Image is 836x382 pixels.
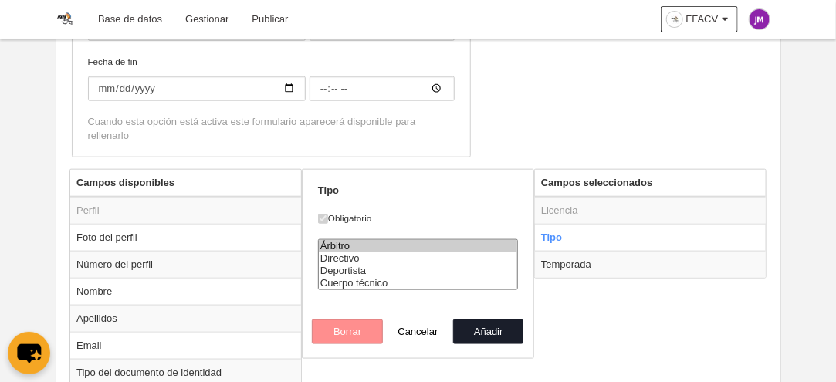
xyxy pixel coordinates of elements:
label: Obligatorio [318,211,518,225]
input: Fecha de fin [88,76,306,101]
div: Cuando esta opción está activa este formulario aparecerá disponible para rellenarlo [88,115,455,143]
option: Deportista [319,265,517,277]
label: Fecha de fin [88,55,455,101]
td: Temporada [535,251,766,278]
img: FFACV [56,9,74,28]
button: chat-button [8,332,50,374]
span: FFACV [686,12,719,27]
td: Nombre [70,278,301,305]
td: Número del perfil [70,251,301,278]
th: Campos seleccionados [535,170,766,197]
td: Perfil [70,197,301,225]
th: Campos disponibles [70,170,301,197]
option: Cuerpo técnico [319,277,517,289]
img: OaxFSPqjjAlS.30x30.jpg [667,12,682,27]
td: Apellidos [70,305,301,332]
button: Cancelar [383,319,453,344]
option: Directivo [319,252,517,265]
td: Licencia [535,197,766,225]
strong: Tipo [318,184,339,196]
a: FFACV [661,6,738,32]
img: c2l6ZT0zMHgzMCZmcz05JnRleHQ9Sk0mYmc9OGUyNGFh.png [750,9,770,29]
td: Email [70,332,301,359]
option: Árbitro [319,240,517,252]
button: Añadir [453,319,523,344]
input: Obligatorio [318,214,328,224]
input: Fecha de fin [310,76,455,101]
td: Foto del perfil [70,224,301,251]
td: Tipo [535,224,766,251]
